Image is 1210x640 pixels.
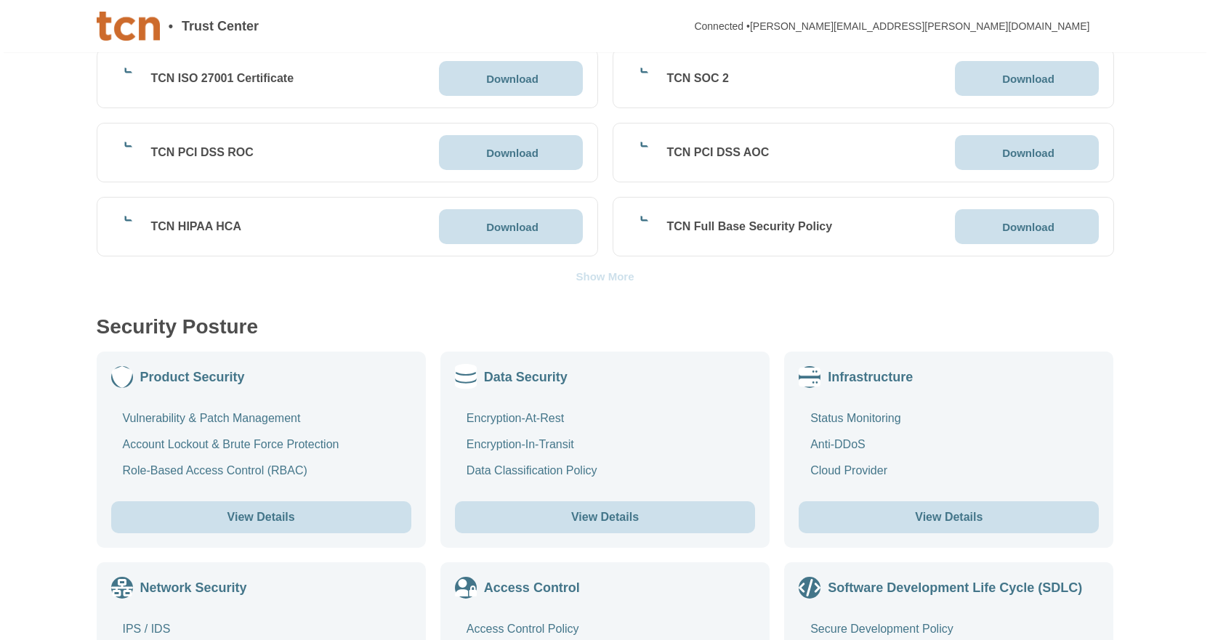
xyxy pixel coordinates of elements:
[169,20,173,33] span: •
[467,622,579,636] div: Access Control Policy
[123,437,339,452] div: Account Lockout & Brute Force Protection
[111,501,411,533] button: View Details
[484,370,568,384] div: Data Security
[667,219,833,234] div: TCN Full Base Security Policy
[1002,73,1054,84] p: Download
[694,21,1089,31] div: Connected • [PERSON_NAME][EMAIL_ADDRESS][PERSON_NAME][DOMAIN_NAME]
[799,501,1099,533] button: View Details
[484,580,580,595] div: Access Control
[1002,222,1054,232] p: Download
[467,411,564,426] div: Encryption-At-Rest
[123,411,301,426] div: Vulnerability & Patch Management
[123,622,171,636] div: IPS / IDS
[1002,147,1054,158] p: Download
[97,12,160,41] img: Company Banner
[467,437,574,452] div: Encryption-In-Transit
[828,370,913,384] div: Infrastructure
[667,71,729,86] div: TCN SOC 2
[810,411,901,426] div: Status Monitoring
[810,437,866,452] div: Anti-DDoS
[667,145,770,160] div: TCN PCI DSS AOC
[455,501,755,533] button: View Details
[467,463,597,478] div: Data Classification Policy
[140,580,247,595] div: Network Security
[486,222,539,232] p: Download
[576,271,634,282] div: Show More
[151,71,294,86] div: TCN ISO 27001 Certificate
[810,622,953,636] div: Secure Development Policy
[828,580,1082,595] div: Software Development Life Cycle (SDLC)
[486,147,539,158] p: Download
[123,463,307,478] div: Role-Based Access Control (RBAC)
[486,73,539,84] p: Download
[810,463,887,478] div: Cloud Provider
[97,317,259,337] div: Security Posture
[182,20,259,33] span: Trust Center
[151,219,241,234] div: TCN HIPAA HCA
[140,370,245,384] div: Product Security
[151,145,254,160] div: TCN PCI DSS ROC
